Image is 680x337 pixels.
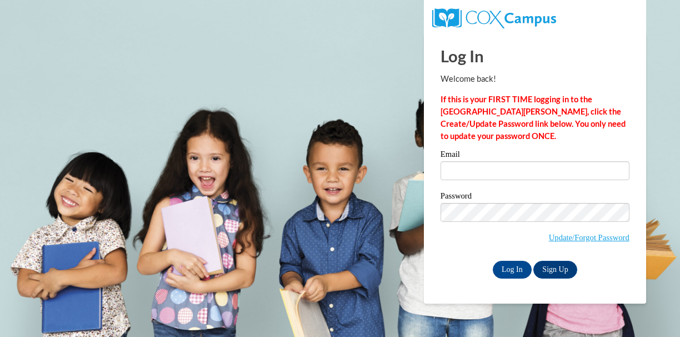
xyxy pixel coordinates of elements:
[493,261,532,279] input: Log In
[432,8,556,28] img: COX Campus
[549,233,629,242] a: Update/Forgot Password
[533,261,577,279] a: Sign Up
[441,150,629,161] label: Email
[441,73,629,85] p: Welcome back!
[432,13,556,22] a: COX Campus
[441,44,629,67] h1: Log In
[441,95,626,141] strong: If this is your FIRST TIME logging in to the [GEOGRAPHIC_DATA][PERSON_NAME], click the Create/Upd...
[441,192,629,203] label: Password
